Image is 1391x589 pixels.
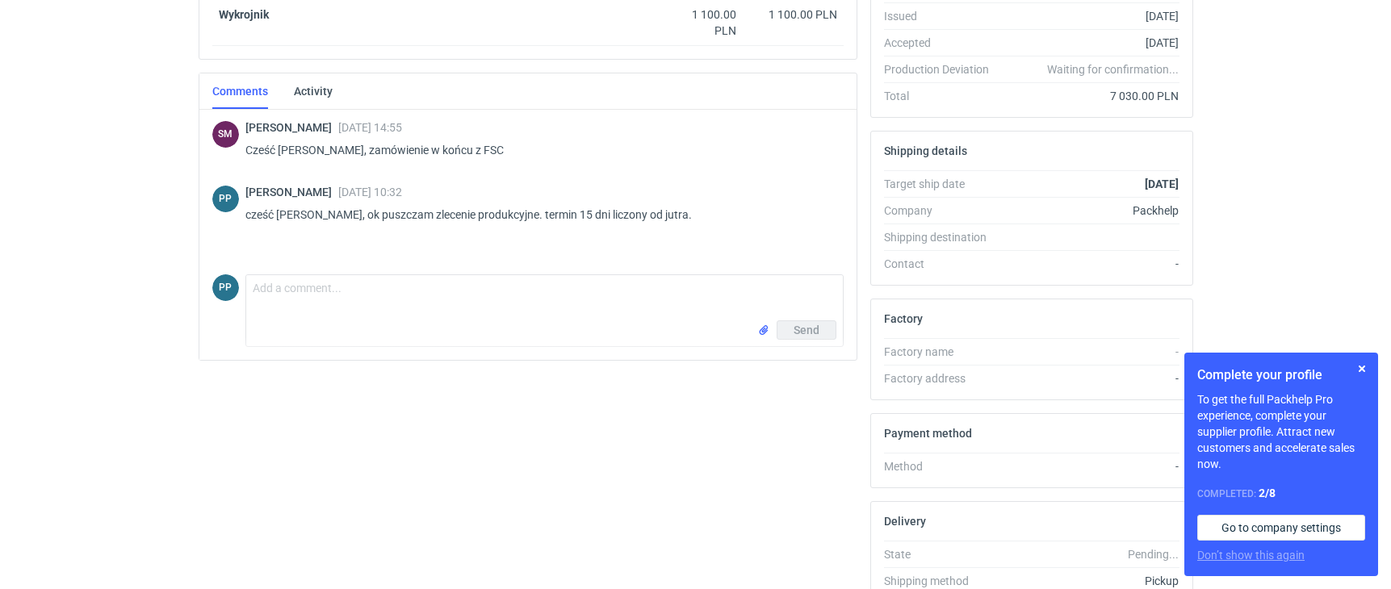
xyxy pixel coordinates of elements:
div: - [1002,458,1179,474]
span: [PERSON_NAME] [245,186,338,198]
div: State [884,546,1002,562]
div: - [1002,344,1179,360]
div: Completed: [1197,485,1365,502]
div: [DATE] [1002,35,1179,51]
div: Shipping destination [884,229,1002,245]
div: Contact [884,256,1002,272]
button: Don’t show this again [1197,547,1305,563]
div: Target ship date [884,176,1002,192]
div: Production Deviation [884,61,1002,77]
strong: 2 / 8 [1259,487,1276,499]
span: Send [794,324,819,336]
div: - [1002,370,1179,386]
span: [DATE] 14:55 [338,121,402,134]
div: - [1002,256,1179,272]
div: Sebastian Markut [212,121,239,148]
div: Factory address [884,370,1002,386]
div: Company [884,203,1002,219]
figcaption: PP [212,274,239,301]
h2: Payment method [884,427,972,440]
div: Method [884,458,1002,474]
div: 7 030.00 PLN [1002,88,1179,104]
figcaption: SM [212,121,239,148]
p: Cześć [PERSON_NAME], zamówienie w końcu z FSC [245,140,831,160]
div: Total [884,88,1002,104]
h2: Factory [884,312,923,325]
div: Accepted [884,35,1002,51]
div: Paweł Puch [212,274,239,301]
a: Comments [212,73,268,109]
button: Skip for now [1352,359,1372,378]
span: [PERSON_NAME] [245,121,338,134]
p: To get the full Packhelp Pro experience, complete your supplier profile. Attract new customers an... [1197,391,1365,472]
span: [DATE] 10:32 [338,186,402,198]
div: 1 100.00 PLN [668,6,736,39]
em: Waiting for confirmation... [1047,61,1179,77]
strong: Wykrojnik [219,8,269,21]
div: Pickup [1002,573,1179,589]
em: Pending... [1128,548,1179,561]
div: Paweł Puch [212,186,239,212]
figcaption: PP [212,186,239,212]
strong: [DATE] [1145,178,1179,190]
h2: Delivery [884,515,926,528]
h1: Complete your profile [1197,366,1365,385]
div: Shipping method [884,573,1002,589]
div: 1 100.00 PLN [749,6,837,23]
div: Packhelp [1002,203,1179,219]
div: Factory name [884,344,1002,360]
a: Go to company settings [1197,515,1365,541]
div: [DATE] [1002,8,1179,24]
a: Activity [294,73,333,109]
button: Send [777,320,836,340]
p: cześć [PERSON_NAME], ok puszczam zlecenie produkcyjne. termin 15 dni liczony od jutra. [245,205,831,224]
div: Issued [884,8,1002,24]
h2: Shipping details [884,144,967,157]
